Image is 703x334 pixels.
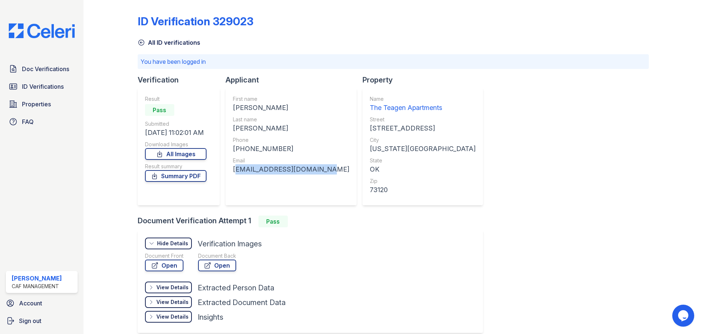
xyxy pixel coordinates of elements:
div: Name [370,95,476,103]
iframe: chat widget [672,305,696,327]
span: FAQ [22,117,34,126]
div: View Details [156,284,189,291]
div: First name [233,95,349,103]
div: ID Verification 329023 [138,15,253,28]
div: Phone [233,136,349,144]
a: Summary PDF [145,170,207,182]
div: Pass [258,216,288,227]
a: ID Verifications [6,79,78,94]
div: Submitted [145,120,207,128]
div: [DATE] 11:02:01 AM [145,128,207,138]
div: Last name [233,116,349,123]
div: [PHONE_NUMBER] [233,144,349,154]
div: Verification [138,75,226,85]
span: Doc Verifications [22,65,69,73]
span: Account [19,299,42,308]
div: Document Verification Attempt 1 [138,216,489,227]
div: Street [370,116,476,123]
div: Property [362,75,489,85]
div: Applicant [226,75,362,85]
div: [PERSON_NAME] [12,274,62,283]
div: Verification Images [198,239,262,249]
div: City [370,136,476,144]
span: Properties [22,100,51,109]
a: All Images [145,148,207,160]
div: Hide Details [157,240,188,247]
div: Email [233,157,349,164]
div: Result [145,95,207,103]
div: Zip [370,177,476,185]
a: Properties [6,97,78,111]
a: Open [145,260,183,271]
a: Account [3,296,81,311]
a: Sign out [3,313,81,328]
div: Download Images [145,141,207,148]
a: Doc Verifications [6,62,78,76]
a: Open [198,260,236,271]
div: 73120 [370,185,476,195]
div: Extracted Document Data [198,297,286,308]
p: You have been logged in [141,57,646,66]
img: CE_Logo_Blue-a8612792a0a2168367f1c8372b55b34899dd931a85d93a1a3d3e32e68fde9ad4.png [3,23,81,38]
span: Sign out [19,316,41,325]
a: FAQ [6,114,78,129]
div: State [370,157,476,164]
div: Document Back [198,252,236,260]
div: The Teagen Apartments [370,103,476,113]
div: Pass [145,104,174,116]
div: CAF Management [12,283,62,290]
div: Document Front [145,252,183,260]
div: View Details [156,313,189,320]
div: Result summary [145,163,207,170]
a: All ID verifications [138,38,200,47]
div: [PERSON_NAME] [233,103,349,113]
div: [US_STATE][GEOGRAPHIC_DATA] [370,144,476,154]
div: Extracted Person Data [198,283,274,293]
a: Name The Teagen Apartments [370,95,476,113]
div: Insights [198,312,223,322]
div: View Details [156,298,189,306]
div: [PERSON_NAME] [233,123,349,133]
div: OK [370,164,476,175]
span: ID Verifications [22,82,64,91]
div: [EMAIL_ADDRESS][DOMAIN_NAME] [233,164,349,175]
div: [STREET_ADDRESS] [370,123,476,133]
